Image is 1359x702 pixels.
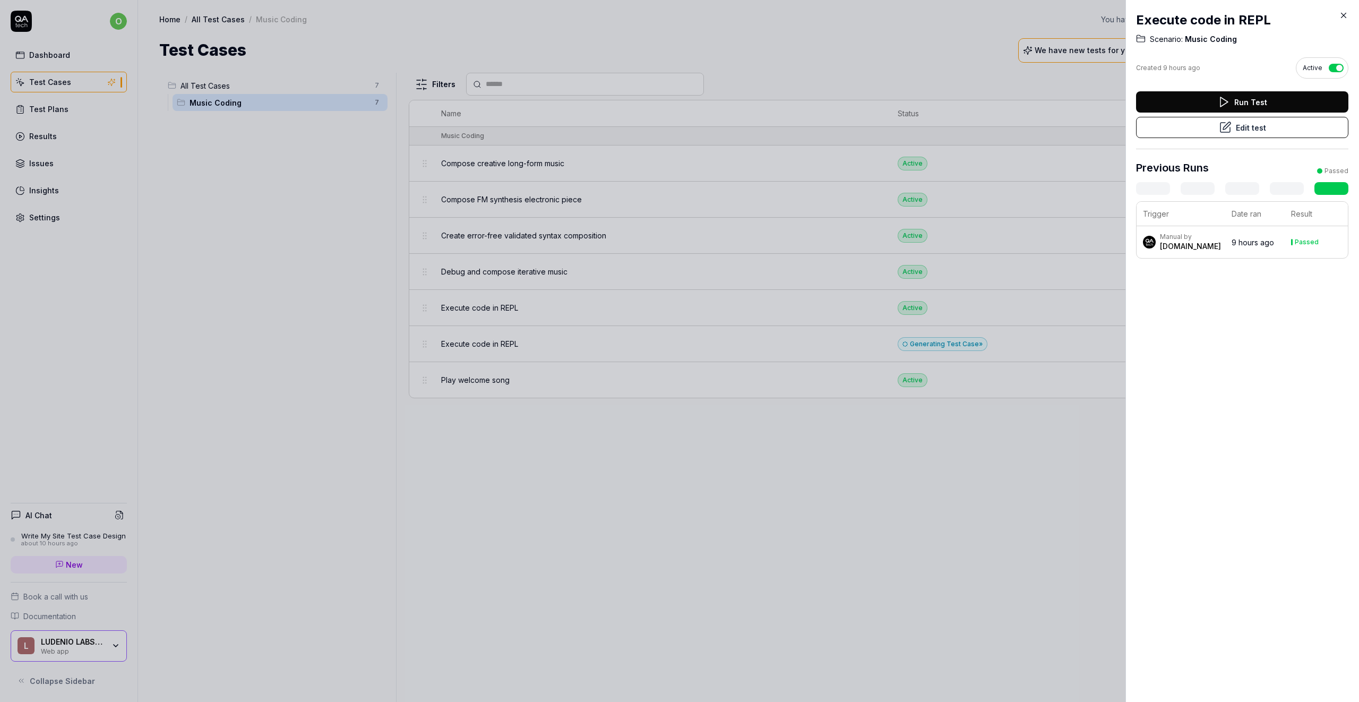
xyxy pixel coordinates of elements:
time: 9 hours ago [1232,238,1274,247]
span: Active [1303,63,1322,73]
h2: Execute code in REPL [1136,11,1348,30]
span: Music Coding [1183,34,1237,45]
time: 9 hours ago [1163,64,1200,72]
button: Edit test [1136,117,1348,138]
th: Trigger [1137,202,1225,226]
th: Result [1285,202,1348,226]
th: Date ran [1225,202,1285,226]
span: Scenario: [1150,34,1183,45]
div: Created [1136,63,1200,73]
div: Manual by [1160,233,1221,241]
h3: Previous Runs [1136,160,1209,176]
img: 7ccf6c19-61ad-4a6c-8811-018b02a1b829.jpg [1143,236,1156,249]
div: Passed [1295,239,1319,245]
button: Run Test [1136,91,1348,113]
div: Passed [1324,166,1348,176]
div: [DOMAIN_NAME] [1160,241,1221,252]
